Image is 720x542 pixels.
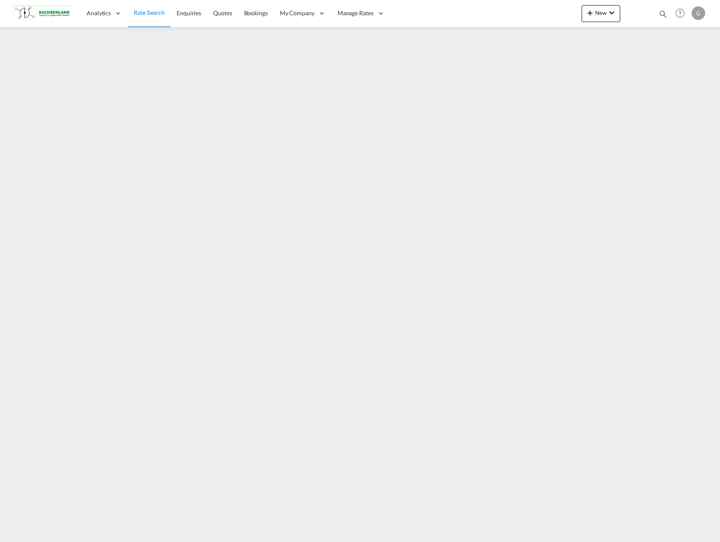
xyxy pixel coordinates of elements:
[585,8,595,18] md-icon: icon-plus 400-fg
[692,6,705,20] div: G
[87,9,111,17] span: Analytics
[134,9,165,16] span: Rate Search
[280,9,315,17] span: My Company
[658,9,668,22] div: icon-magnify
[658,9,668,19] md-icon: icon-magnify
[13,4,70,23] img: 1ebd1890696811ed91cb3b5da3140b64.png
[244,9,268,17] span: Bookings
[607,8,617,18] md-icon: icon-chevron-down
[673,6,687,20] span: Help
[582,5,620,22] button: icon-plus 400-fgNewicon-chevron-down
[177,9,201,17] span: Enquiries
[585,9,617,16] span: New
[337,9,374,17] span: Manage Rates
[213,9,232,17] span: Quotes
[673,6,692,21] div: Help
